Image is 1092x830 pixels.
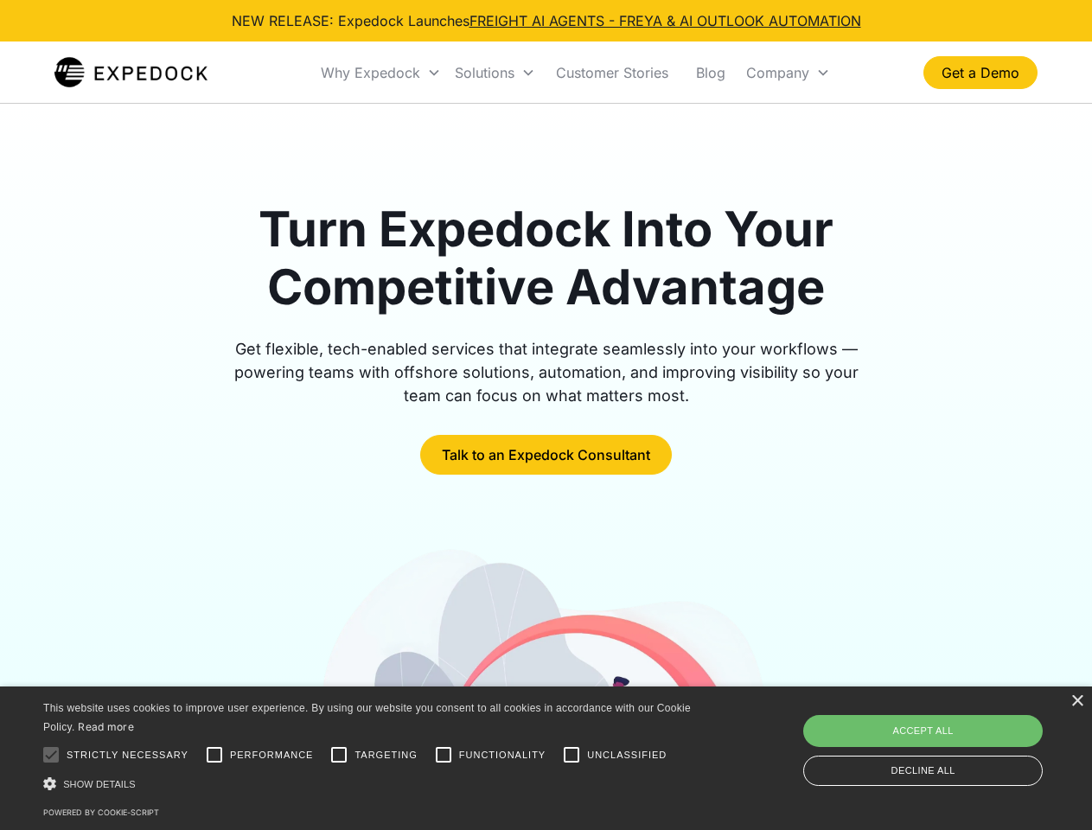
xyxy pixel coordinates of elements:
[67,748,188,763] span: Strictly necessary
[448,43,542,102] div: Solutions
[43,808,159,817] a: Powered by cookie-script
[314,43,448,102] div: Why Expedock
[214,201,878,316] h1: Turn Expedock Into Your Competitive Advantage
[354,748,417,763] span: Targeting
[214,337,878,407] div: Get flexible, tech-enabled services that integrate seamlessly into your workflows — powering team...
[78,720,134,733] a: Read more
[43,702,691,734] span: This website uses cookies to improve user experience. By using our website you consent to all coo...
[455,64,514,81] div: Solutions
[587,748,667,763] span: Unclassified
[420,435,672,475] a: Talk to an Expedock Consultant
[54,55,208,90] a: home
[542,43,682,102] a: Customer Stories
[469,12,861,29] a: FREIGHT AI AGENTS - FREYA & AI OUTLOOK AUTOMATION
[43,775,697,793] div: Show details
[746,64,809,81] div: Company
[54,55,208,90] img: Expedock Logo
[232,10,861,31] div: NEW RELEASE: Expedock Launches
[321,64,420,81] div: Why Expedock
[923,56,1038,89] a: Get a Demo
[682,43,739,102] a: Blog
[739,43,837,102] div: Company
[804,643,1092,830] iframe: Chat Widget
[63,779,136,789] span: Show details
[459,748,546,763] span: Functionality
[230,748,314,763] span: Performance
